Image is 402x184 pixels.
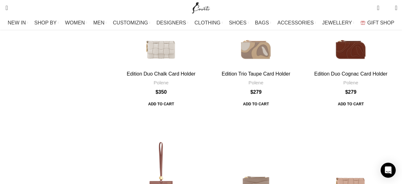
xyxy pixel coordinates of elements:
bdi: 350 [155,89,167,95]
a: Edition Duo Chalk Card Holder [127,71,196,76]
span: MEN [93,20,105,26]
a: DESIGNERS [156,17,188,29]
a: MEN [93,17,106,29]
a: SHOES [229,17,249,29]
a: Edition Duo Cognac Card Holder [314,71,387,76]
img: GiftBag [361,21,365,25]
a: CLOTHING [194,17,223,29]
bdi: 279 [345,89,356,95]
span: SHOES [229,20,247,26]
span: WOMEN [65,20,85,26]
a: WOMEN [65,17,87,29]
div: My Wishlist [384,2,390,14]
span: NEW IN [8,20,26,26]
span: 0 [378,3,382,8]
a: 0 [374,2,382,14]
a: Polene [343,79,358,86]
a: Edition Trio Taupe Card Holder [222,71,291,76]
span: $ [155,89,158,95]
span: DESIGNERS [156,20,186,26]
a: CUSTOMIZING [113,17,150,29]
a: Add to cart: “Edition Duo Cognac Card Holder” [334,99,368,110]
span: $ [345,89,348,95]
a: SHOP BY [34,17,59,29]
a: Add to cart: “Edition Duo Chalk Card Holder” [144,99,178,110]
a: Polene [248,79,263,86]
span: CUSTOMIZING [113,20,148,26]
span: BAGS [255,20,269,26]
span: Add to cart [239,99,273,110]
a: BAGS [255,17,271,29]
span: Add to cart [144,99,178,110]
span: GIFT SHOP [367,20,394,26]
span: SHOP BY [34,20,57,26]
div: Open Intercom Messenger [381,163,396,178]
a: ACCESSORIES [277,17,316,29]
a: Polene [154,79,168,86]
a: NEW IN [8,17,28,29]
div: Main navigation [2,17,400,29]
span: Add to cart [334,99,368,110]
span: ACCESSORIES [277,20,314,26]
span: $ [250,89,253,95]
span: CLOTHING [194,20,220,26]
a: Add to cart: “Edition Trio Taupe Card Holder” [239,99,273,110]
a: Search [2,2,8,14]
a: GIFT SHOP [361,17,394,29]
span: 0 [385,6,390,11]
a: Site logo [191,5,212,10]
span: JEWELLERY [322,20,352,26]
bdi: 279 [250,89,262,95]
a: JEWELLERY [322,17,354,29]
